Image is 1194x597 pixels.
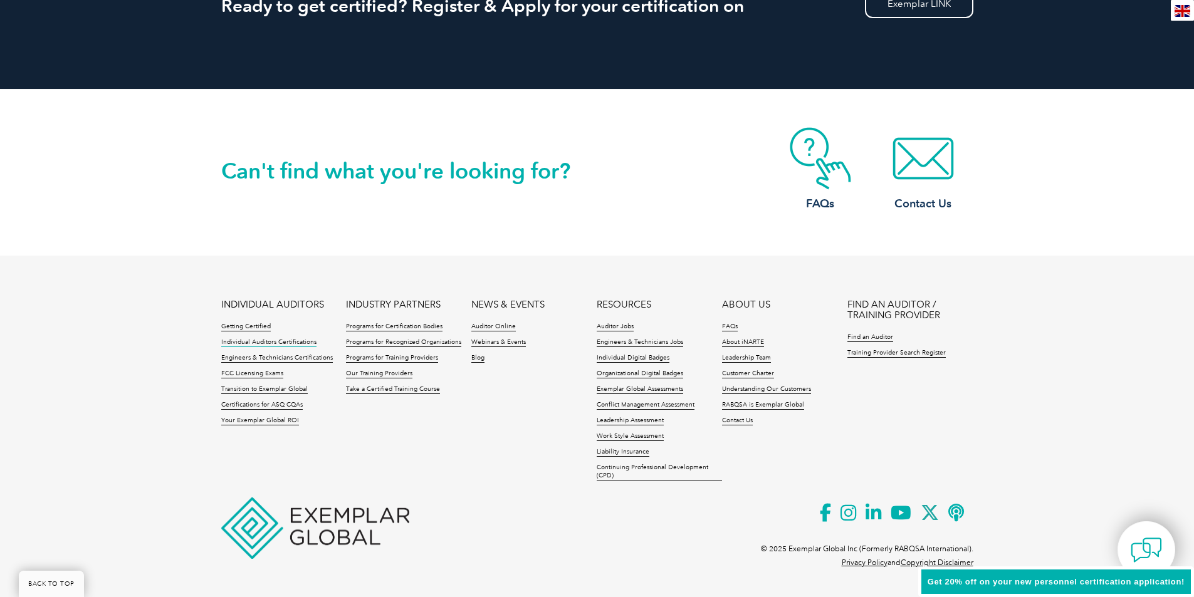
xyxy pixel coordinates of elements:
a: Conflict Management Assessment [597,401,694,410]
a: RABQSA is Exemplar Global [722,401,804,410]
a: INDIVIDUAL AUDITORS [221,299,324,310]
a: Exemplar Global Assessments [597,385,683,394]
a: Auditor Online [471,323,516,331]
a: ABOUT US [722,299,770,310]
a: Programs for Recognized Organizations [346,338,461,347]
a: Liability Insurance [597,448,649,457]
a: About iNARTE [722,338,764,347]
a: Webinars & Events [471,338,526,347]
h3: FAQs [770,196,871,212]
a: Take a Certified Training Course [346,385,440,394]
a: Privacy Policy [842,558,888,567]
a: Programs for Certification Bodies [346,323,443,331]
a: FAQs [722,323,738,331]
a: Engineers & Technicians Jobs [597,338,683,347]
a: Our Training Providers [346,370,412,378]
a: RESOURCES [597,299,651,310]
a: Work Style Assessment [597,432,664,441]
a: Contact Us [722,417,753,425]
a: FIND AN AUDITOR / TRAINING PROVIDER [847,299,973,321]
a: Your Exemplar Global ROI [221,417,299,425]
img: en [1175,5,1190,17]
img: contact-email.webp [873,127,973,190]
a: Organizational Digital Badges [597,370,683,378]
h2: Can't find what you're looking for? [221,161,597,181]
a: Find an Auditor [847,333,893,342]
a: Training Provider Search Register [847,349,946,358]
a: Programs for Training Providers [346,354,438,363]
img: contact-chat.png [1131,534,1162,566]
a: INDUSTRY PARTNERS [346,299,441,310]
a: Individual Digital Badges [597,354,669,363]
a: Leadership Assessment [597,417,664,425]
a: BACK TO TOP [19,571,84,597]
p: © 2025 Exemplar Global Inc (Formerly RABQSA International). [761,542,973,556]
a: Customer Charter [722,370,774,378]
a: Certifications for ASQ CQAs [221,401,303,410]
img: contact-faq.webp [770,127,871,190]
a: Engineers & Technicians Certifications [221,354,333,363]
a: Contact Us [873,127,973,212]
span: Get 20% off on your new personnel certification application! [928,577,1185,586]
img: Exemplar Global [221,497,409,559]
a: Continuing Professional Development (CPD) [597,464,722,480]
a: FAQs [770,127,871,212]
a: FCC Licensing Exams [221,370,283,378]
h3: Contact Us [873,196,973,212]
a: Getting Certified [221,323,271,331]
a: Individual Auditors Certifications [221,338,317,347]
a: Leadership Team [722,354,771,363]
a: Auditor Jobs [597,323,634,331]
a: Transition to Exemplar Global [221,385,308,394]
a: NEWS & EVENTS [471,299,545,310]
a: Blog [471,354,484,363]
a: Understanding Our Customers [722,385,811,394]
p: and [842,556,973,569]
a: Copyright Disclaimer [901,558,973,567]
